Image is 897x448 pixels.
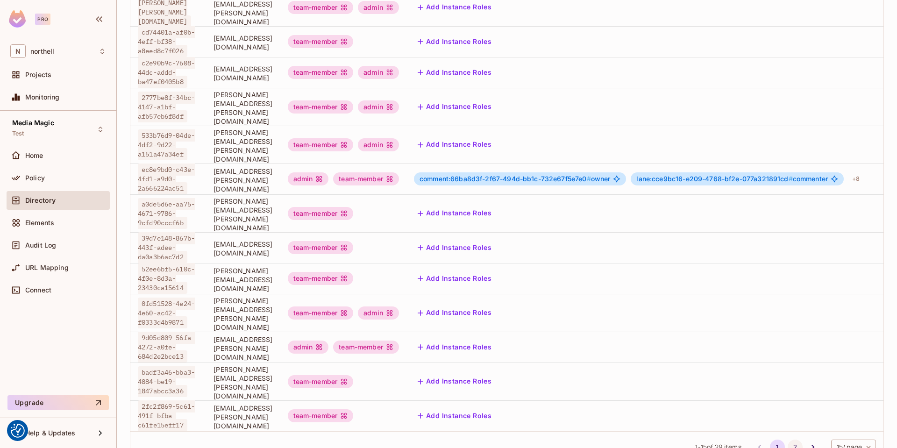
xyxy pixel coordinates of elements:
span: owner [420,175,611,183]
span: N [10,44,26,58]
span: Media Magic [12,119,54,127]
button: Add Instance Roles [414,374,495,389]
span: 39d7e148-867b-443f-adee-da0a3b6ac7d2 [138,232,195,263]
button: Add Instance Roles [414,65,495,80]
span: [EMAIL_ADDRESS][PERSON_NAME][DOMAIN_NAME] [214,404,272,430]
span: [EMAIL_ADDRESS][PERSON_NAME][DOMAIN_NAME] [214,167,272,193]
span: Home [25,152,43,159]
span: 52ee6bf5-610c-4f0e-8d3a-23430ca15614 [138,263,195,294]
span: c2e90b9c-7608-44dc-addd-ba47ef0405b8 [138,57,195,88]
button: Add Instance Roles [414,206,495,221]
button: Add Instance Roles [414,100,495,114]
button: Add Instance Roles [414,306,495,320]
div: team-member [288,1,354,14]
span: Elements [25,219,54,227]
span: badf3a46-bba3-4884-be19-1847abcc3a36 [138,366,195,397]
span: a0de5d6e-aa75-4671-9786-9cfd90cccf6b [138,198,195,229]
div: admin [288,341,329,354]
span: ec8e9bd0-c43e-4fd1-a9d0-2a666224ac51 [138,164,195,194]
div: admin [358,1,399,14]
div: team-member [288,375,354,388]
span: [EMAIL_ADDRESS][PERSON_NAME][DOMAIN_NAME] [214,335,272,362]
button: Add Instance Roles [414,340,495,355]
span: [PERSON_NAME][EMAIL_ADDRESS][PERSON_NAME][DOMAIN_NAME] [214,365,272,400]
span: [EMAIL_ADDRESS][DOMAIN_NAME] [214,64,272,82]
span: [PERSON_NAME][EMAIL_ADDRESS][DOMAIN_NAME] [214,266,272,293]
div: team-member [333,341,399,354]
div: admin [358,66,399,79]
span: 0fd51528-4e24-4e60-ac42-f0333d4b9871 [138,298,195,328]
button: Add Instance Roles [414,408,495,423]
div: team-member [288,35,354,48]
button: Add Instance Roles [414,137,495,152]
span: Directory [25,197,56,204]
span: Help & Updates [25,429,75,437]
span: Test [12,130,24,137]
span: cd74401a-af0b-4eff-bf38-a8eed8c7f026 [138,26,195,57]
button: Consent Preferences [11,424,25,438]
div: team-member [288,207,354,220]
div: team-member [288,306,354,320]
img: Revisit consent button [11,424,25,438]
button: Add Instance Roles [414,34,495,49]
span: 2fc2f869-5c61-491f-bfba-c61fe15eff17 [138,400,195,431]
div: team-member [288,272,354,285]
button: Add Instance Roles [414,240,495,255]
div: team-member [333,172,399,185]
span: 9d05d809-56fa-4272-a0fe-684d2e2bce13 [138,332,195,363]
div: Pro [35,14,50,25]
span: Workspace: northell [30,48,54,55]
span: [PERSON_NAME][EMAIL_ADDRESS][PERSON_NAME][DOMAIN_NAME] [214,197,272,232]
span: comment:66ba8d3f-2f67-494d-bb1c-732e67f5e7e0 [420,175,591,183]
span: commenter [636,175,828,183]
span: Monitoring [25,93,60,101]
span: Connect [25,286,51,294]
div: team-member [288,409,354,422]
span: 2777be8f-34bc-4147-a1bf-afb57eb6f8df [138,92,195,122]
div: admin [358,100,399,114]
div: team-member [288,241,354,254]
span: [EMAIL_ADDRESS][DOMAIN_NAME] [214,240,272,257]
span: Projects [25,71,51,78]
span: [PERSON_NAME][EMAIL_ADDRESS][PERSON_NAME][DOMAIN_NAME] [214,296,272,332]
div: team-member [288,66,354,79]
button: Add Instance Roles [414,271,495,286]
span: lane:cce9bc16-e209-4768-bf2e-077a321891cd [636,175,792,183]
span: [PERSON_NAME][EMAIL_ADDRESS][PERSON_NAME][DOMAIN_NAME] [214,128,272,164]
div: admin [358,306,399,320]
span: [EMAIL_ADDRESS][DOMAIN_NAME] [214,34,272,51]
div: + 8 [848,171,863,186]
span: # [789,175,793,183]
span: # [587,175,591,183]
span: Audit Log [25,242,56,249]
img: SReyMgAAAABJRU5ErkJggg== [9,10,26,28]
div: admin [288,172,329,185]
div: admin [358,138,399,151]
div: team-member [288,138,354,151]
button: Upgrade [7,395,109,410]
span: 533b76d9-04de-4df2-9d22-a151a47a34ef [138,129,195,160]
span: [PERSON_NAME][EMAIL_ADDRESS][PERSON_NAME][DOMAIN_NAME] [214,90,272,126]
span: Policy [25,174,45,182]
span: URL Mapping [25,264,69,271]
div: team-member [288,100,354,114]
